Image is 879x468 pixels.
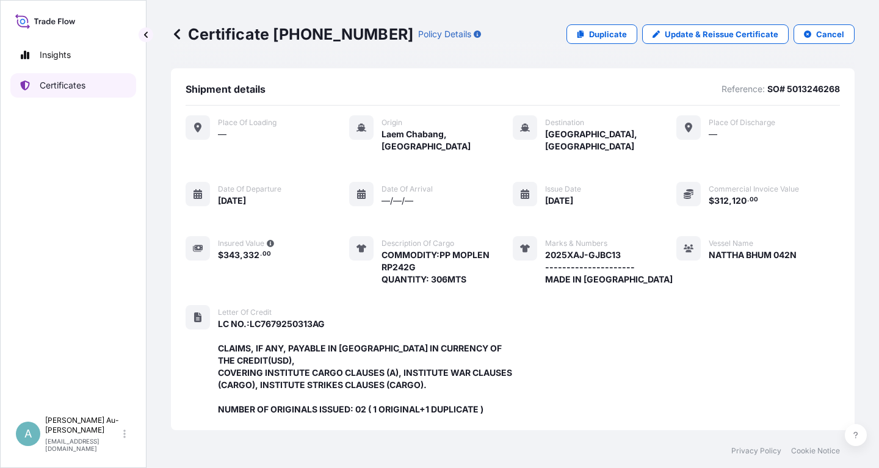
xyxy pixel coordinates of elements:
span: COMMODITY:PP MOPLEN RP242G QUANTITY: 306MTS [382,249,513,286]
a: Certificates [10,73,136,98]
a: Privacy Policy [731,446,781,456]
span: Description of cargo [382,239,454,248]
span: Origin [382,118,402,128]
p: Policy Details [418,28,471,40]
a: Insights [10,43,136,67]
span: . [747,198,749,202]
span: — [709,128,717,140]
span: Place of Loading [218,118,277,128]
span: A [24,428,32,440]
span: , [729,196,732,205]
a: Update & Reissue Certificate [642,24,789,44]
span: Date of departure [218,184,281,194]
span: . [260,252,262,256]
p: Certificate [PHONE_NUMBER] [171,24,413,44]
span: Issue Date [545,184,581,194]
p: SO# 5013246268 [767,83,840,95]
p: Reference: [722,83,765,95]
span: 332 [243,251,259,259]
span: NATTHA BHUM 042N [709,249,797,261]
span: [DATE] [545,195,573,207]
p: [PERSON_NAME] Au-[PERSON_NAME] [45,416,121,435]
p: Duplicate [589,28,627,40]
span: —/—/— [382,195,413,207]
span: Vessel Name [709,239,753,248]
button: Cancel [794,24,855,44]
span: $ [709,196,714,205]
span: Shipment details [186,83,266,95]
p: Certificates [40,79,85,92]
span: Insured Value [218,239,264,248]
span: , [240,251,243,259]
span: Destination [545,118,584,128]
a: Cookie Notice [791,446,840,456]
p: Cancel [816,28,844,40]
p: Update & Reissue Certificate [665,28,778,40]
p: Insights [40,49,71,61]
span: 2025XAJ-GJBC13 --------------------- MADE IN [GEOGRAPHIC_DATA] [545,249,673,286]
span: [DATE] [218,195,246,207]
span: [GEOGRAPHIC_DATA], [GEOGRAPHIC_DATA] [545,128,676,153]
span: $ [218,251,223,259]
span: 343 [223,251,240,259]
span: 00 [262,252,271,256]
span: LC NO.:LC7679250313AG CLAIMS, IF ANY, PAYABLE IN [GEOGRAPHIC_DATA] IN CURRENCY OF THE CREDIT(USD)... [218,318,513,416]
p: [EMAIL_ADDRESS][DOMAIN_NAME] [45,437,121,452]
span: 120 [732,196,747,205]
span: Laem Chabang, [GEOGRAPHIC_DATA] [382,128,513,153]
span: Place of discharge [709,118,775,128]
a: Duplicate [566,24,637,44]
span: 312 [714,196,729,205]
span: Commercial Invoice Value [709,184,799,194]
span: Date of arrival [382,184,433,194]
span: — [218,128,226,140]
span: 00 [750,198,758,202]
span: Letter of Credit [218,308,272,317]
span: Marks & Numbers [545,239,607,248]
